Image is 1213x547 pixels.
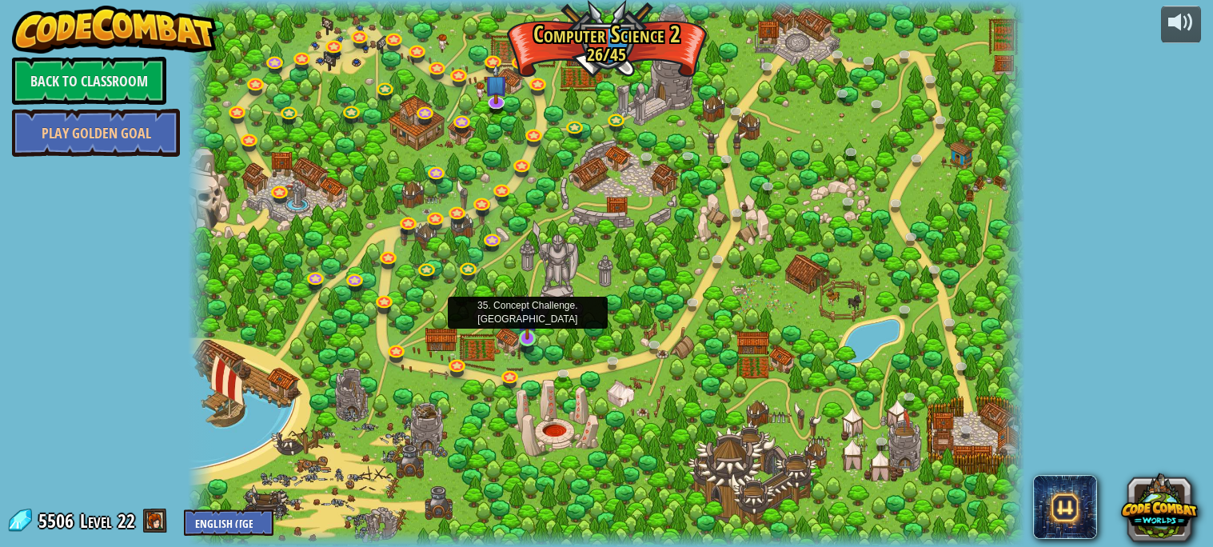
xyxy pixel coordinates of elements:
[38,508,78,533] span: 5506
[12,57,166,105] a: Back to Classroom
[12,109,180,157] a: Play Golden Goal
[118,508,135,533] span: 22
[485,64,508,104] img: level-banner-unstarted-subscriber.png
[80,508,112,534] span: Level
[12,6,217,54] img: CodeCombat - Learn how to code by playing a game
[1161,6,1201,43] button: Adjust volume
[517,293,537,340] img: level-banner-unstarted-subscriber.png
